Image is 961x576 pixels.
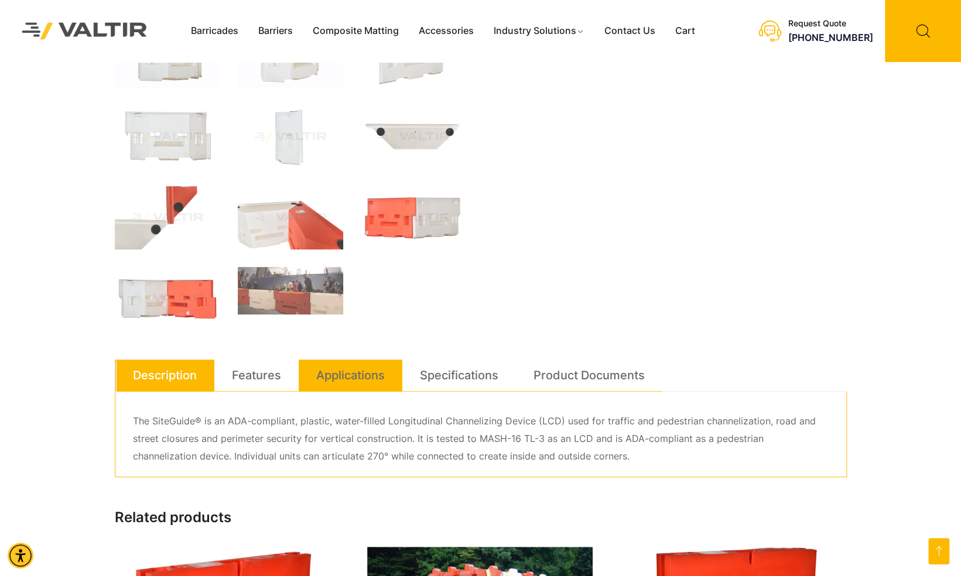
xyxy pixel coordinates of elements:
[484,22,594,40] a: Industry Solutions
[361,186,466,249] img: Two plastic containers, one orange and one white, stacked side by side. Each has cut-out handles ...
[133,413,829,465] p: The SiteGuide® is an ADA-compliant, plastic, water-filled Longitudinal Channelizing Device (LCD) ...
[238,105,343,169] img: A white plastic component with cutouts, likely used in machinery or equipment.
[115,186,220,249] img: Close-up of two triangular plastic pieces, one white and one orange, with black circular attachme...
[665,22,704,40] a: Cart
[316,359,385,391] a: Applications
[133,359,197,391] a: Description
[238,267,343,314] img: A busy street scene with pedestrians walking past construction barriers in an urban setting.
[928,538,949,564] a: Open this option
[9,9,160,53] img: Valtir Rentals
[533,359,645,391] a: Product Documents
[409,22,484,40] a: Accessories
[248,22,303,40] a: Barriers
[788,32,873,43] a: call (888) 496-3625
[238,186,343,249] img: Two plastic barriers, one white and one orange, positioned at an angle. The orange barrier has a ...
[420,359,498,391] a: Specifications
[361,105,466,169] img: A white plastic component with a triangular shape and two black circular attachments, likely a pa...
[788,19,873,29] div: Request Quote
[594,22,665,40] a: Contact Us
[232,359,281,391] a: Features
[181,22,248,40] a: Barricades
[115,105,220,169] img: A white plastic component with multiple cutouts and slots, likely used in machinery or automotive...
[115,267,220,330] img: Two plastic containers, one white and one orange, positioned side by side, featuring various cuto...
[115,509,847,526] h2: Related products
[303,22,409,40] a: Composite Matting
[8,543,33,568] div: Accessibility Menu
